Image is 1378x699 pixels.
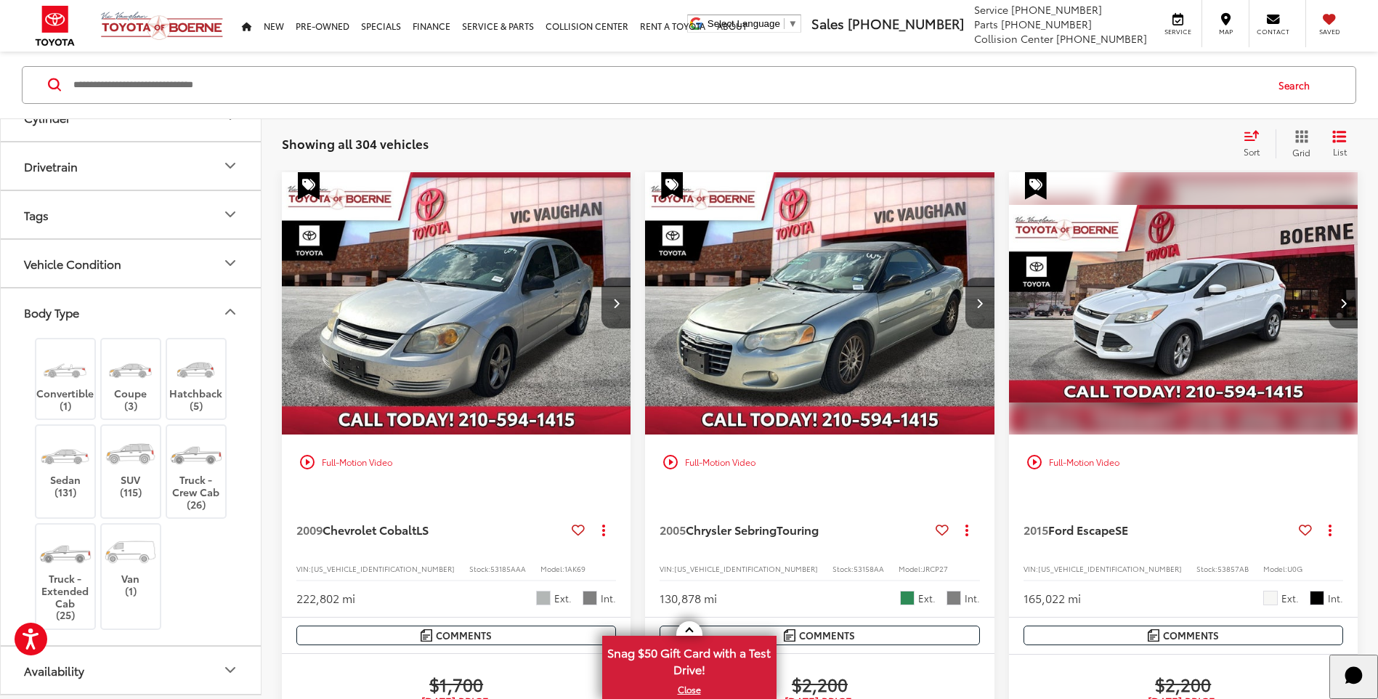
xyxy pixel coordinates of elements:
span: Stock: [1196,563,1217,574]
a: 2005 Chrysler Sebring Touring2005 Chrysler Sebring Touring2005 Chrysler Sebring Touring2005 Chrys... [644,172,995,435]
span: Ford Escape [1048,521,1115,538]
div: Body Type [222,304,239,321]
span: Int. [1328,591,1343,605]
span: 53185AAA [490,563,526,574]
span: Comments [799,629,855,642]
div: Drivetrain [222,158,239,175]
span: Ext. [1281,591,1299,605]
span: Sales [811,14,844,33]
span: Service [1162,27,1194,36]
div: Cylinder [24,110,70,124]
label: Convertible (1) [36,347,95,412]
div: Vehicle Condition [222,255,239,272]
span: Silver Ice Metallic [536,591,551,605]
div: Availability [24,663,84,677]
span: 2015 [1024,521,1048,538]
span: dropdown dots [602,524,605,536]
button: Comments [1024,626,1343,645]
span: [PHONE_NUMBER] [1011,2,1102,17]
div: 130,878 mi [660,590,717,607]
span: $1,700 [296,673,616,695]
img: Truck - Extended Cab [38,532,92,573]
span: VIN: [296,563,311,574]
img: Coupe [103,347,158,387]
div: Tags [24,208,49,222]
button: Actions [591,517,616,542]
span: Satin Jade Pearlcoat [900,591,915,605]
span: JRCP27 [923,563,948,574]
span: Model: [899,563,923,574]
span: $2,200 [660,673,979,695]
img: Vic Vaughan Toyota of Boerne [100,11,224,41]
span: Ext. [554,591,572,605]
img: 2015 Ford Escape SE [1008,172,1359,436]
input: Search by Make, Model, or Keyword [72,68,1265,102]
img: Convertible [38,347,92,387]
span: Comments [436,629,492,642]
button: Next image [601,278,631,328]
div: 222,802 mi [296,590,355,607]
div: Vehicle Condition [24,256,121,270]
img: Sedan [38,433,92,474]
a: 2009 Chevrolet Cobalt LS2009 Chevrolet Cobalt LS2009 Chevrolet Cobalt LS2009 Chevrolet Cobalt LS [281,172,632,435]
span: Ext. [918,591,936,605]
span: Contact [1257,27,1289,36]
span: Snag $50 Gift Card with a Test Drive! [604,637,775,682]
span: U0G [1287,563,1302,574]
span: Gray [583,591,597,605]
span: Special [661,172,683,200]
img: SUV [103,433,158,474]
button: DrivetrainDrivetrain [1,142,262,190]
span: dropdown dots [1329,524,1332,536]
span: [PHONE_NUMBER] [1056,31,1147,46]
button: Next image [1329,278,1358,328]
span: Model: [1263,563,1287,574]
button: Actions [1318,517,1343,542]
span: Parts [974,17,998,31]
a: 2005Chrysler SebringTouring [660,522,929,538]
button: Body TypeBody Type [1,288,262,336]
div: 2005 Chrysler Sebring Touring 0 [644,172,995,435]
button: List View [1321,129,1358,158]
span: Grid [1292,146,1310,158]
button: Search [1265,67,1331,103]
span: Int. [601,591,616,605]
img: 2009 Chevrolet Cobalt LS [281,172,632,435]
span: [US_VEHICLE_IDENTIFICATION_NUMBER] [311,563,455,574]
span: $2,200 [1024,673,1343,695]
div: 165,022 mi [1024,590,1081,607]
span: Stock: [469,563,490,574]
svg: Start Chat [1335,657,1373,695]
label: Coupe (3) [102,347,161,412]
span: Chevrolet Cobalt [323,521,416,538]
button: Comments [660,626,979,645]
span: Collision Center [974,31,1053,46]
a: 2015 Ford Escape SE2015 Ford Escape SE2015 Ford Escape SE2015 Ford Escape SE [1008,172,1359,435]
span: [PHONE_NUMBER] [1001,17,1092,31]
label: Truck - Crew Cab (26) [167,433,226,511]
div: 2009 Chevrolet Cobalt LS 0 [281,172,632,435]
a: 2015Ford EscapeSE [1024,522,1293,538]
span: Dark Slate Gray [947,591,961,605]
span: Special [298,172,320,200]
span: LS [416,521,429,538]
img: Comments [1148,629,1159,642]
span: ▼ [788,18,798,29]
img: Truck - Crew Cab [169,433,223,474]
span: [PHONE_NUMBER] [848,14,964,33]
span: Select Language [708,18,780,29]
button: Comments [296,626,616,645]
button: Select sort value [1236,129,1276,158]
img: Van [103,532,158,573]
span: VIN: [660,563,674,574]
label: SUV (115) [102,433,161,498]
img: 2005 Chrysler Sebring Touring [644,172,995,435]
span: [US_VEHICLE_IDENTIFICATION_NUMBER] [1038,563,1182,574]
span: Int. [965,591,980,605]
button: Next image [965,278,994,328]
span: Showing all 304 vehicles [282,134,429,152]
span: 2005 [660,521,686,538]
span: Black [1310,591,1324,605]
